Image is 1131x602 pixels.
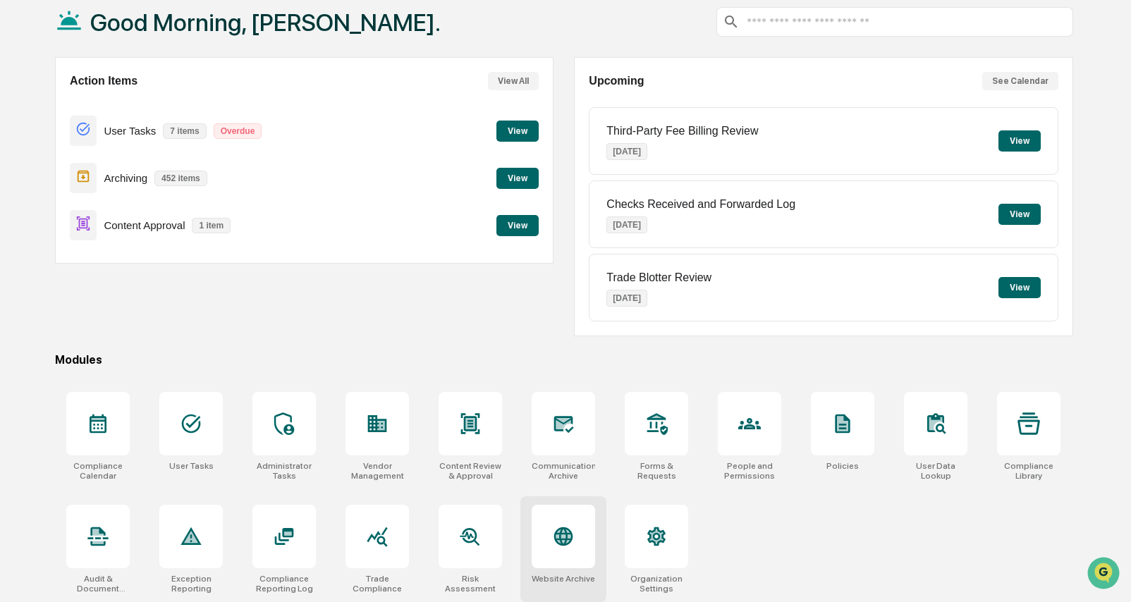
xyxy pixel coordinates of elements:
a: View [496,218,539,231]
div: Administrator Tasks [252,461,316,481]
div: 🗄️ [102,179,114,190]
div: 🖐️ [14,179,25,190]
p: [DATE] [606,143,647,160]
div: Trade Compliance [346,574,409,594]
div: Compliance Library [997,461,1060,481]
button: View [496,168,539,189]
p: Archiving [104,172,147,184]
button: View [998,130,1041,152]
span: Data Lookup [28,204,89,219]
div: Risk Assessment [439,574,502,594]
div: Communications Archive [532,461,595,481]
div: Policies [826,461,859,471]
button: View [998,204,1041,225]
p: User Tasks [104,125,156,137]
div: Content Review & Approval [439,461,502,481]
a: 🖐️Preclearance [8,172,97,197]
div: Exception Reporting [159,574,223,594]
p: How can we help? [14,30,257,52]
span: Pylon [140,239,171,250]
a: 🗄️Attestations [97,172,181,197]
a: View [496,123,539,137]
div: Forms & Requests [625,461,688,481]
button: Start new chat [240,112,257,129]
p: Checks Received and Forwarded Log [606,198,795,211]
div: User Data Lookup [904,461,967,481]
img: 1746055101610-c473b297-6a78-478c-a979-82029cc54cd1 [14,108,39,133]
div: People and Permissions [718,461,781,481]
a: Powered byPylon [99,238,171,250]
span: Attestations [116,178,175,192]
div: Start new chat [48,108,231,122]
p: Content Approval [104,219,185,231]
p: Trade Blotter Review [606,271,711,284]
p: 7 items [163,123,206,139]
div: Organization Settings [625,574,688,594]
div: We're available if you need us! [48,122,178,133]
p: Overdue [214,123,262,139]
p: [DATE] [606,290,647,307]
div: Modules [55,353,1073,367]
iframe: Open customer support [1086,555,1124,594]
button: View [496,215,539,236]
div: User Tasks [169,461,214,471]
div: Audit & Document Logs [66,574,130,594]
h2: Upcoming [589,75,644,87]
div: Compliance Reporting Log [252,574,316,594]
a: View [496,171,539,184]
p: [DATE] [606,216,647,233]
div: Vendor Management [346,461,409,481]
h2: Action Items [70,75,137,87]
p: 452 items [154,171,207,186]
span: Preclearance [28,178,91,192]
div: Compliance Calendar [66,461,130,481]
button: View [496,121,539,142]
div: Website Archive [532,574,595,584]
button: View All [488,72,539,90]
button: View [998,277,1041,298]
p: 1 item [192,218,231,233]
p: Third-Party Fee Billing Review [606,125,758,137]
button: See Calendar [982,72,1058,90]
h1: Good Morning, [PERSON_NAME]. [90,8,441,37]
div: 🔎 [14,206,25,217]
a: 🔎Data Lookup [8,199,94,224]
